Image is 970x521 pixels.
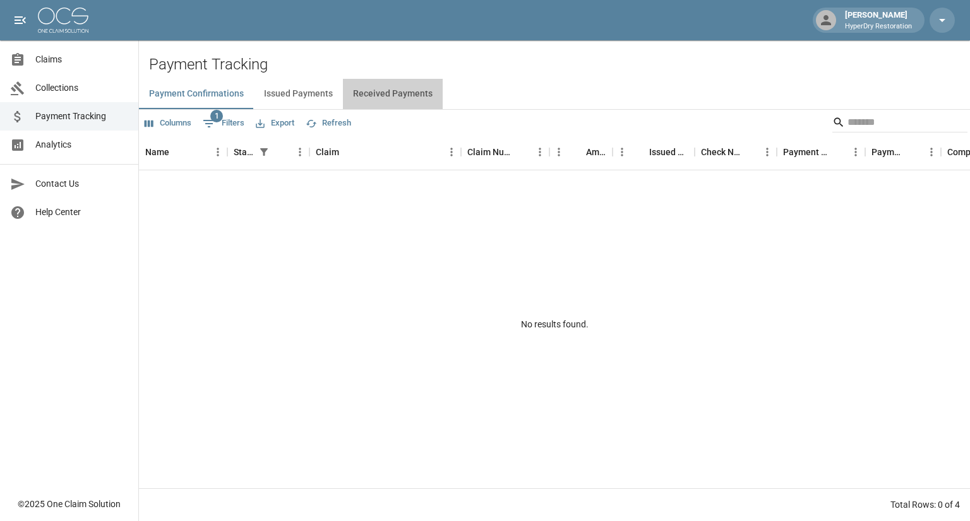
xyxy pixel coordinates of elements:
div: Payment Method [783,134,829,170]
button: Menu [208,143,227,161]
button: Sort [339,143,357,161]
div: Status [234,134,255,170]
button: open drawer [8,8,33,33]
button: Sort [904,143,922,161]
button: Menu [442,143,461,161]
button: Payment Confirmations [139,79,254,109]
div: Name [145,134,169,170]
span: Payment Tracking [35,110,128,123]
button: Show filters [255,143,273,161]
button: Menu [922,143,941,161]
div: Name [139,134,227,170]
div: No results found. [139,170,970,479]
span: Analytics [35,138,128,151]
button: Sort [513,143,530,161]
button: Sort [273,143,290,161]
div: Search [832,112,967,135]
div: Issued Date [649,134,688,170]
button: Select columns [141,114,195,133]
div: Amount [549,134,613,170]
img: ocs-logo-white-transparent.png [38,8,88,33]
div: Payment Method [777,134,865,170]
button: Menu [846,143,865,161]
p: HyperDry Restoration [845,21,912,32]
button: Refresh [302,114,354,133]
div: 1 active filter [255,143,273,161]
div: Payment Type [865,134,941,170]
span: Contact Us [35,177,128,190]
button: Sort [169,143,187,161]
button: Show filters [200,114,248,134]
div: Claim [309,134,461,170]
button: Sort [829,143,846,161]
button: Menu [290,143,309,161]
button: Sort [740,143,758,161]
div: Issued Date [613,134,695,170]
div: Claim Number [461,134,549,170]
div: Claim [316,134,339,170]
div: [PERSON_NAME] [840,9,917,32]
h2: Payment Tracking [149,56,970,74]
span: 1 [210,110,223,122]
button: Received Payments [343,79,443,109]
div: Claim Number [467,134,513,170]
div: Amount [586,134,606,170]
span: Help Center [35,206,128,219]
button: Menu [530,143,549,161]
button: Menu [549,143,568,161]
div: Payment Type [871,134,904,170]
button: Export [253,114,297,133]
button: Sort [632,143,649,161]
button: Menu [613,143,632,161]
div: dynamic tabs [139,79,970,109]
div: Total Rows: 0 of 4 [890,498,960,511]
button: Issued Payments [254,79,343,109]
span: Claims [35,53,128,66]
div: Check Number [701,134,740,170]
div: Status [227,134,309,170]
div: © 2025 One Claim Solution [18,498,121,510]
div: Check Number [695,134,777,170]
button: Sort [568,143,586,161]
span: Collections [35,81,128,95]
button: Menu [758,143,777,161]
